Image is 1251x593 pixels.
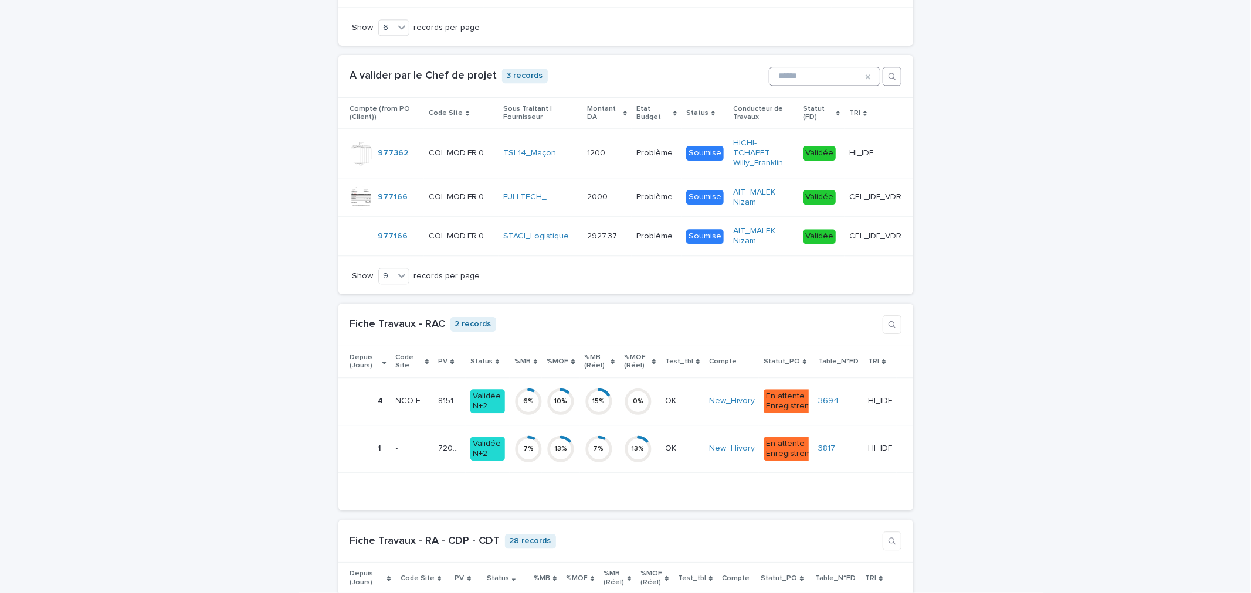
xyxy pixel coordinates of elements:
p: Status [487,572,509,585]
p: 72098.05 [438,441,463,454]
div: 6 [379,22,394,34]
div: 13 % [547,445,575,453]
p: Test_tbl [678,572,706,585]
p: COL.MOD.FR.0001292 [429,229,496,241]
div: 6 % [514,397,543,405]
p: COL.MOD.FR.0002768 [429,146,496,158]
p: Statut_PO [764,355,800,368]
p: Depuis (Jours) [350,351,380,373]
div: Soumise [686,190,724,205]
div: Validée N+2 [470,437,505,461]
p: %MOE (Réel) [640,567,662,589]
p: Code Site [401,572,435,585]
p: TRI [849,107,860,120]
p: NCO-FR-04-2817778 [396,394,432,406]
p: HI_IDF [868,394,894,406]
p: Problème [636,229,675,241]
h1: Fiche Travaux - RAC [350,318,446,331]
p: Sous Traitant | Fournisseur [503,103,578,124]
p: 4 [378,394,385,406]
div: 13 % [624,445,652,453]
a: TSI 14_Maçon [503,148,556,158]
p: Depuis (Jours) [350,567,385,589]
div: 15 % [585,397,613,405]
div: 7 % [585,445,613,453]
tr: 977166 COL.MOD.FR.0001292COL.MOD.FR.0001292 STACI_Logistique 2927.372927.37 ProblèmeProblème Soum... [338,217,913,256]
p: %MB [534,572,550,585]
div: 10 % [547,397,575,405]
p: CEL_IDF_VDR [849,190,904,202]
p: 2927.37 [587,229,619,241]
div: Soumise [686,146,724,161]
p: %MB (Réel) [585,351,608,373]
p: PV [438,355,447,368]
tr: 44 NCO-FR-04-2817778NCO-FR-04-2817778 81515.0981515.09 Validée N+26%10%15%0%OKOK New_Hivory En at... [338,377,913,425]
p: TRI [865,572,876,585]
a: 977166 [378,192,408,202]
a: STACI_Logistique [503,231,569,241]
p: Problème [636,190,675,202]
h1: A valider par le Chef de projet [350,70,497,83]
p: Statut_PO [761,572,797,585]
p: OK [665,441,679,454]
div: Validée [803,190,836,205]
div: En attente Enregistrement [764,437,826,461]
p: Problème [636,146,675,158]
p: Conducteur de Travaux [733,103,794,124]
p: Compte [709,355,737,368]
p: TRI [868,355,879,368]
p: Code Site [396,351,423,373]
a: New_Hivory [709,444,755,454]
p: 2000 [587,190,610,202]
div: 9 [379,270,394,282]
h1: Fiche Travaux - RA - CDP - CDT [350,535,500,548]
div: 0 % [624,397,652,405]
a: AIT_MALEK Nizam [733,226,794,246]
a: HICHI-TCHAPET Willy_Franklin [733,138,794,168]
a: 3694 [818,396,839,406]
p: - [396,441,401,454]
p: Compte [722,572,750,585]
p: 3 records [502,69,548,83]
p: OK [665,394,679,406]
p: Etat Budget [636,103,670,124]
div: Validée [803,229,836,244]
div: En attente Enregistrement [764,389,826,414]
p: Table_N°FD [815,572,856,585]
a: New_Hivory [709,396,755,406]
p: %MB [514,355,531,368]
tr: 977166 COL.MOD.FR.0001292COL.MOD.FR.0001292 FULLTECH_ 20002000 ProblèmeProblème SoumiseAIT_MALEK ... [338,178,913,217]
p: Statut (FD) [803,103,833,124]
p: 1 [378,441,384,454]
tr: 11 -- 72098.0572098.05 Validée N+27%13%7%13%OKOK New_Hivory En attente Enregistrement3817 HI_IDFH... [338,425,913,472]
p: Compte (from PO (Client)) [350,103,420,124]
p: %MB (Réel) [604,567,625,589]
p: PV [455,572,465,585]
div: Soumise [686,229,724,244]
p: Status [470,355,493,368]
p: Test_tbl [665,355,693,368]
div: 7 % [514,445,543,453]
p: records per page [414,271,480,281]
p: Show [352,23,374,33]
p: %MOE [566,572,588,585]
p: Status [686,107,708,120]
p: Montant DA [587,103,621,124]
p: CEL_IDF_VDR [849,229,904,241]
p: %MOE (Réel) [624,351,649,373]
a: AIT_MALEK Nizam [733,188,794,207]
p: 1200 [587,146,608,158]
p: COL.MOD.FR.0001292 [429,190,496,202]
div: Validée [803,146,836,161]
p: %MOE [547,355,568,368]
p: Table_N°FD [818,355,859,368]
p: Show [352,271,374,281]
tr: 977362 COL.MOD.FR.0002768COL.MOD.FR.0002768 TSI 14_Maçon 12001200 ProblèmeProblème SoumiseHICHI-T... [338,129,913,178]
p: HI_IDF [849,146,876,158]
a: 977362 [378,148,408,158]
p: records per page [414,23,480,33]
a: FULLTECH_ [503,192,547,202]
a: 977166 [378,231,408,241]
p: 81515.09 [438,394,463,406]
div: Validée N+2 [470,389,505,414]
